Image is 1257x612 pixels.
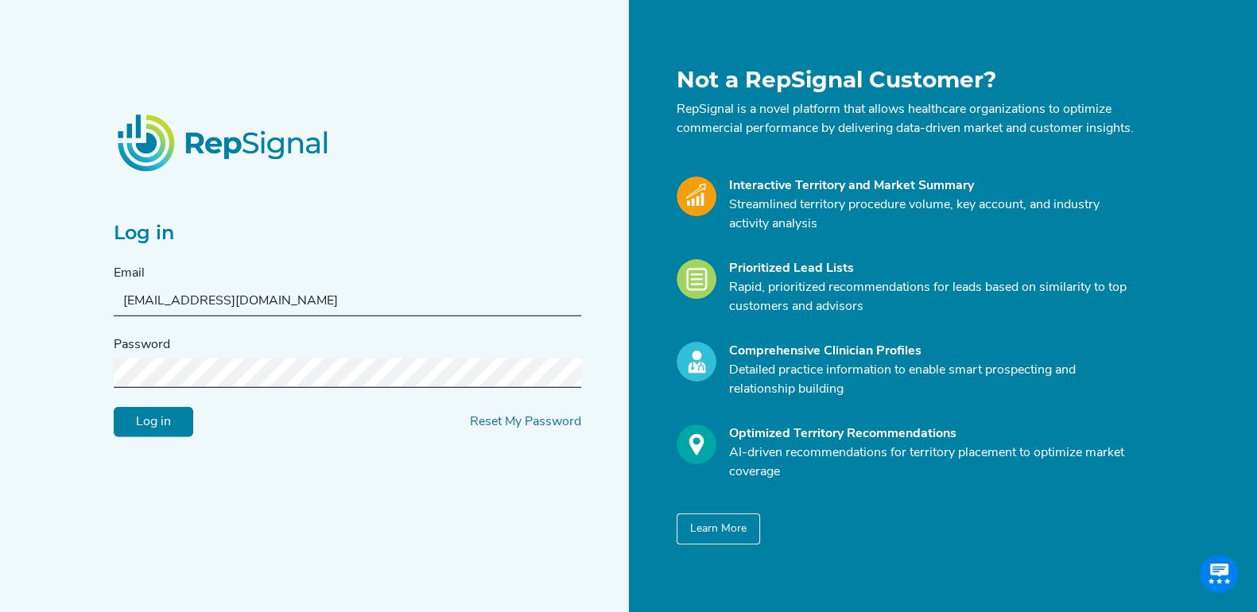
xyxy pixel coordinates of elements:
[729,424,1135,444] div: Optimized Territory Recommendations
[729,342,1135,361] div: Comprehensive Clinician Profiles
[114,222,581,245] h2: Log in
[114,407,193,437] input: Log in
[677,513,760,544] button: Learn More
[677,67,1135,94] h1: Not a RepSignal Customer?
[98,95,351,190] img: RepSignalLogo.20539ed3.png
[729,259,1135,278] div: Prioritized Lead Lists
[677,176,716,216] img: Market_Icon.a700a4ad.svg
[677,424,716,464] img: Optimize_Icon.261f85db.svg
[470,416,581,428] a: Reset My Password
[729,444,1135,482] p: AI-driven recommendations for territory placement to optimize market coverage
[677,259,716,299] img: Leads_Icon.28e8c528.svg
[677,100,1135,138] p: RepSignal is a novel platform that allows healthcare organizations to optimize commercial perform...
[729,278,1135,316] p: Rapid, prioritized recommendations for leads based on similarity to top customers and advisors
[729,196,1135,234] p: Streamlined territory procedure volume, key account, and industry activity analysis
[729,361,1135,399] p: Detailed practice information to enable smart prospecting and relationship building
[677,342,716,382] img: Profile_Icon.739e2aba.svg
[114,335,170,354] label: Password
[114,264,145,283] label: Email
[729,176,1135,196] div: Interactive Territory and Market Summary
